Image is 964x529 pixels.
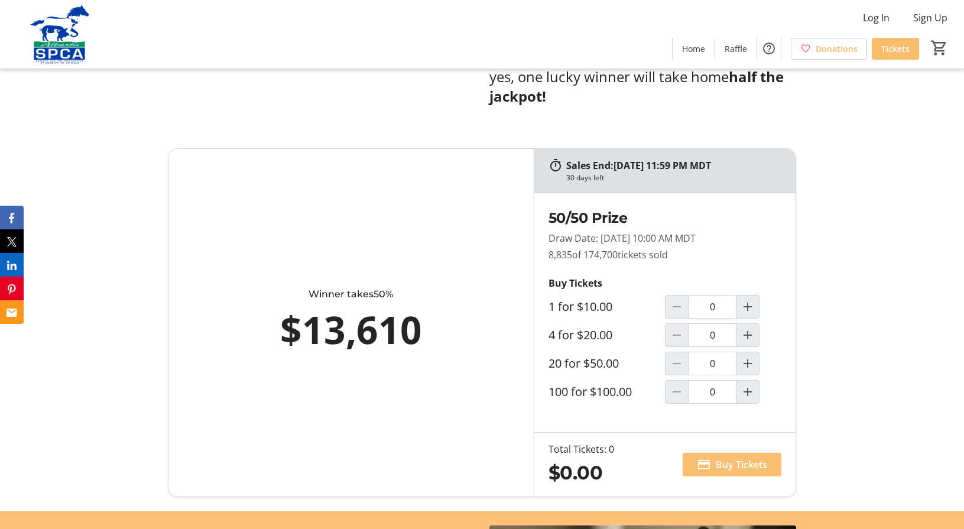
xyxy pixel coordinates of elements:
[220,301,482,358] div: $13,610
[548,277,602,290] strong: Buy Tickets
[572,248,618,261] span: of 174,700
[736,296,759,318] button: Increment by one
[548,231,781,245] p: Draw Date: [DATE] 10:00 AM MDT
[673,38,715,60] a: Home
[715,38,757,60] a: Raffle
[736,352,759,375] button: Increment by one
[716,457,767,472] span: Buy Tickets
[548,459,614,487] div: $0.00
[682,43,705,55] span: Home
[566,159,614,172] span: Sales End:
[872,38,919,60] a: Tickets
[374,288,393,300] span: 50%
[548,207,781,229] h2: 50/50 Prize
[853,8,899,27] button: Log In
[736,324,759,346] button: Increment by one
[736,381,759,403] button: Increment by one
[548,300,612,314] label: 1 for $10.00
[548,442,614,456] div: Total Tickets: 0
[220,287,482,301] div: Winner takes
[816,43,858,55] span: Donations
[929,37,950,59] button: Cart
[881,43,910,55] span: Tickets
[904,8,957,27] button: Sign Up
[683,453,781,476] button: Buy Tickets
[791,38,867,60] a: Donations
[548,248,781,262] p: 8,835 tickets sold
[548,385,632,399] label: 100 for $100.00
[489,67,784,106] strong: half the jackpot!
[614,159,711,172] span: [DATE] 11:59 PM MDT
[548,328,612,342] label: 4 for $20.00
[863,11,890,25] span: Log In
[757,37,781,60] button: Help
[548,356,619,371] label: 20 for $50.00
[566,173,604,183] div: 30 days left
[7,5,112,64] img: Alberta SPCA's Logo
[913,11,947,25] span: Sign Up
[725,43,747,55] span: Raffle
